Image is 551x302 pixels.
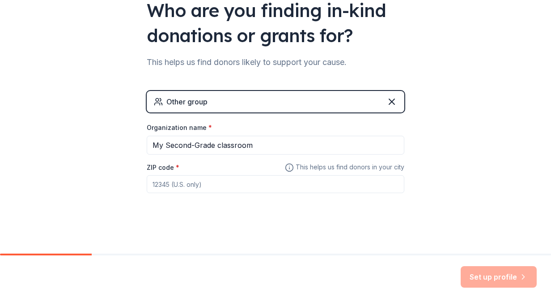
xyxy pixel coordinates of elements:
span: This helps us find donors in your city [285,162,404,173]
div: This helps us find donors likely to support your cause. [147,55,404,69]
input: 12345 (U.S. only) [147,175,404,193]
input: American Red Cross [147,136,404,155]
label: Organization name [147,123,212,132]
div: Other group [166,96,208,107]
label: ZIP code [147,163,179,172]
